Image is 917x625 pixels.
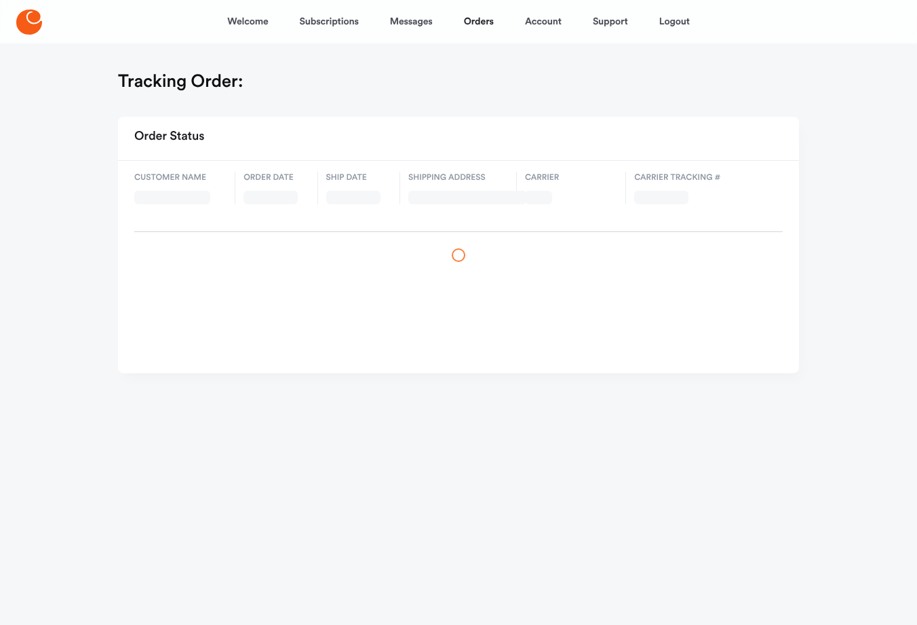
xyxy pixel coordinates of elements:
a: Subscriptions [300,5,359,38]
a: Support [593,5,628,38]
span: Carrier Tracking # [634,172,775,184]
a: Logout [659,5,690,38]
span: Carrier [525,172,617,184]
span: Customer name [134,172,227,184]
a: Account [525,5,562,38]
a: Messages [390,5,433,38]
h1: Tracking Order: [118,71,243,92]
span: Order date [243,172,309,184]
span: Ship date [326,172,391,184]
span: Shipping address [408,172,508,184]
a: Welcome [227,5,268,38]
h2: Order Status [134,125,204,149]
a: Orders [464,5,494,38]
